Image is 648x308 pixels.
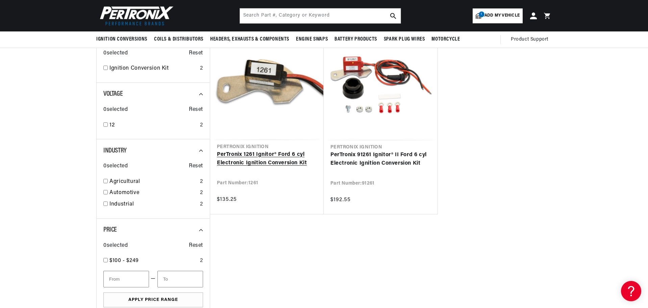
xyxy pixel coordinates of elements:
[109,64,197,73] a: Ignition Conversion Kit
[200,257,203,265] div: 2
[200,177,203,186] div: 2
[96,36,147,43] span: Ignition Conversions
[154,36,203,43] span: Coils & Distributors
[200,200,203,209] div: 2
[103,91,123,97] span: Voltage
[109,200,197,209] a: Industrial
[96,4,174,27] img: Pertronix
[96,31,151,47] summary: Ignition Conversions
[157,271,203,287] input: To
[240,8,401,23] input: Search Part #, Category or Keyword
[380,31,428,47] summary: Spark Plug Wires
[103,271,149,287] input: From
[103,162,128,171] span: 0 selected
[151,275,156,283] span: —
[109,177,197,186] a: Agricultural
[511,36,548,43] span: Product Support
[431,36,460,43] span: Motorcycle
[103,105,128,114] span: 0 selected
[109,189,197,197] a: Automotive
[207,31,293,47] summary: Headers, Exhausts & Components
[103,147,127,154] span: Industry
[189,241,203,250] span: Reset
[386,8,401,23] button: search button
[484,13,520,19] span: Add my vehicle
[103,227,117,233] span: Price
[109,121,197,130] a: 12
[384,36,425,43] span: Spark Plug Wires
[200,64,203,73] div: 2
[217,150,317,168] a: PerTronix 1261 Ignitor® Ford 6 cyl Electronic Ignition Conversion Kit
[103,292,203,308] button: Apply Price Range
[334,36,377,43] span: Battery Products
[330,151,431,168] a: PerTronix 91261 Ignitor® II Ford 6 cyl Electronic Ignition Conversion Kit
[189,49,203,58] span: Reset
[189,162,203,171] span: Reset
[151,31,207,47] summary: Coils & Distributors
[428,31,463,47] summary: Motorcycle
[103,241,128,250] span: 0 selected
[331,31,380,47] summary: Battery Products
[103,49,128,58] span: 0 selected
[479,11,484,17] span: 1
[473,8,523,23] a: 1Add my vehicle
[189,105,203,114] span: Reset
[109,258,139,263] span: $100 - $249
[511,31,552,48] summary: Product Support
[200,189,203,197] div: 2
[296,36,328,43] span: Engine Swaps
[293,31,331,47] summary: Engine Swaps
[210,36,289,43] span: Headers, Exhausts & Components
[200,121,203,130] div: 2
